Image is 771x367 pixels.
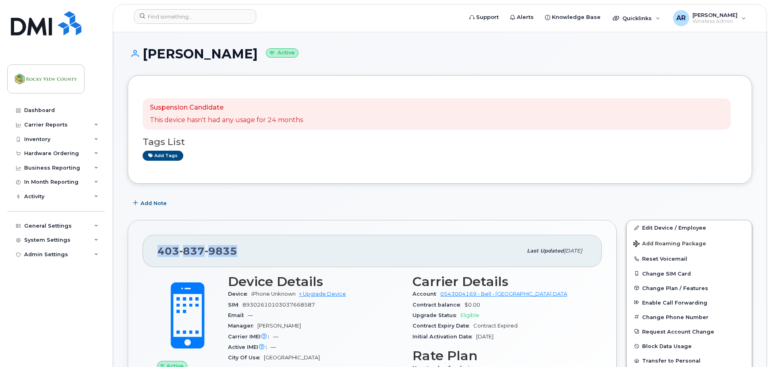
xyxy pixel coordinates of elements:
span: — [271,344,276,350]
button: Request Account Change [627,324,752,339]
button: Change Phone Number [627,310,752,324]
button: Change SIM Card [627,266,752,281]
span: 9835 [205,245,237,257]
button: Block Data Usage [627,339,752,353]
span: — [248,312,253,318]
span: Add Roaming Package [633,241,706,248]
span: Enable Call Forwarding [642,299,707,305]
span: [GEOGRAPHIC_DATA] [264,355,320,361]
span: City Of Use [228,355,264,361]
span: [DATE] [476,334,493,340]
span: Contract Expiry Date [412,323,473,329]
span: 403 [158,245,237,257]
a: Add tags [143,151,183,161]
span: [DATE] [564,248,582,254]
span: Eligible [460,312,479,318]
span: Contract balance [412,302,464,308]
span: $0.00 [464,302,480,308]
span: [PERSON_NAME] [257,323,301,329]
span: Manager [228,323,257,329]
span: Device [228,291,251,297]
span: Contract Expired [473,323,518,329]
span: — [273,334,278,340]
a: 0543004169 - Bell - [GEOGRAPHIC_DATA] DATA [440,291,567,297]
a: Edit Device / Employee [627,220,752,235]
span: Account [412,291,440,297]
p: This device hasn't had any usage for 24 months [150,116,303,125]
span: Add Note [141,199,167,207]
span: Change Plan / Features [642,285,708,291]
h3: Device Details [228,274,403,289]
iframe: Messenger Launcher [736,332,765,361]
span: Carrier IMEI [228,334,273,340]
h3: Tags List [143,137,737,147]
button: Change Plan / Features [627,281,752,295]
span: 89302610103037668587 [242,302,315,308]
span: Email [228,312,248,318]
span: Upgrade Status [412,312,460,318]
button: Add Note [128,196,174,210]
span: Active IMEI [228,344,271,350]
button: Enable Call Forwarding [627,295,752,310]
span: iPhone Unknown [251,291,296,297]
small: Active [266,48,298,58]
button: Reset Voicemail [627,251,752,266]
span: 837 [179,245,205,257]
p: Suspension Candidate [150,103,303,112]
button: Add Roaming Package [627,235,752,251]
h3: Carrier Details [412,274,587,289]
h3: Rate Plan [412,348,587,363]
span: Initial Activation Date [412,334,476,340]
a: + Upgrade Device [299,291,346,297]
span: SIM [228,302,242,308]
span: Last updated [527,248,564,254]
h1: [PERSON_NAME] [128,47,752,61]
